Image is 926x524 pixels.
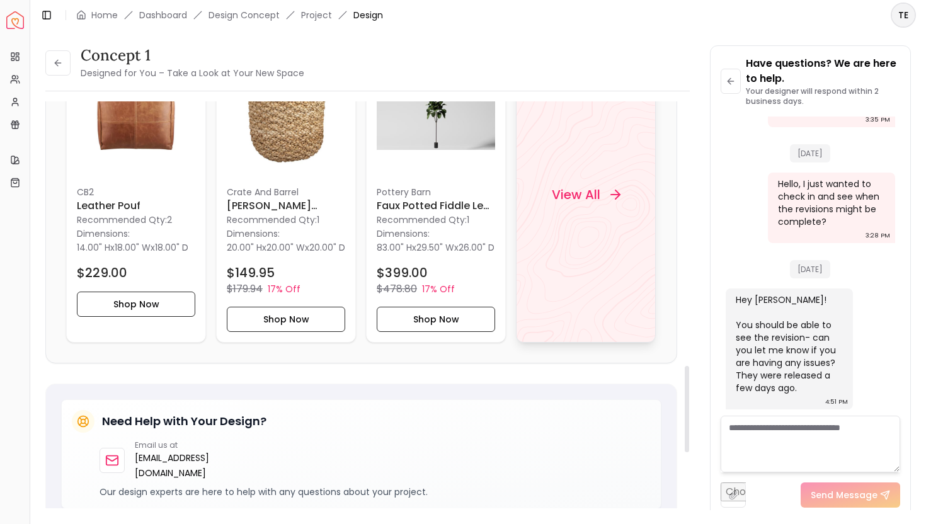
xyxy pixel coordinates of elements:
[866,229,890,242] div: 3:28 PM
[227,264,275,282] h4: $149.95
[377,307,495,332] button: Shop Now
[377,282,417,297] p: $478.80
[216,47,356,343] a: Emlyn Woven Baskets imageCrate And Barrel[PERSON_NAME] BasketsRecommended Qty:1Dimensions:20.00" ...
[77,57,195,176] img: Leather Pouf image
[81,45,304,65] h3: Concept 1
[115,241,151,254] span: 18.00" W
[516,47,656,343] a: View All
[746,86,900,106] p: Your designer will respond within 2 business days.
[227,282,263,297] p: $179.94
[77,241,188,254] p: x x
[91,9,118,21] a: Home
[377,241,494,254] p: x x
[227,57,345,176] img: Emlyn Woven Baskets image
[81,67,304,79] small: Designed for You – Take a Look at Your New Space
[377,241,412,254] span: 83.00" H
[227,226,280,241] p: Dimensions:
[377,198,495,214] h6: Faux Potted Fiddle Leaf Fig Trees
[353,9,383,21] span: Design
[227,186,345,198] p: Crate And Barrel
[309,241,345,254] span: 20.00" D
[891,3,916,28] button: TE
[377,214,495,226] p: Recommended Qty: 1
[366,47,506,343] a: Faux Potted Fiddle Leaf Fig Trees imagePottery BarnFaux Potted Fiddle Leaf Fig TreesRecommended Q...
[366,47,506,343] div: Faux Potted Fiddle Leaf Fig Trees
[422,283,455,295] p: 17% Off
[155,241,188,254] span: 18.00" D
[552,186,600,203] h4: View All
[866,113,890,126] div: 3:35 PM
[66,47,206,343] div: Leather Pouf
[102,413,266,430] h5: Need Help with Your Design?
[825,396,848,408] div: 4:51 PM
[377,264,428,282] h4: $399.00
[77,264,127,282] h4: $229.00
[76,9,383,21] nav: breadcrumb
[139,9,187,21] a: Dashboard
[227,241,345,254] p: x x
[135,450,222,481] a: [EMAIL_ADDRESS][DOMAIN_NAME]
[790,260,830,278] span: [DATE]
[77,226,130,241] p: Dimensions:
[268,283,300,295] p: 17% Off
[6,11,24,29] a: Spacejoy
[227,198,345,214] h6: [PERSON_NAME] Baskets
[377,226,430,241] p: Dimensions:
[227,241,262,254] span: 20.00" H
[790,144,830,162] span: [DATE]
[216,47,356,343] div: Emlyn Woven Baskets
[66,47,206,343] a: Leather Pouf imageCB2Leather PoufRecommended Qty:2Dimensions:14.00" Hx18.00" Wx18.00" D$229.00Sho...
[135,440,222,450] p: Email us at
[227,214,345,226] p: Recommended Qty: 1
[746,56,900,86] p: Have questions? We are here to help.
[6,11,24,29] img: Spacejoy Logo
[77,292,195,317] button: Shop Now
[100,486,651,498] p: Our design experts are here to help with any questions about your project.
[416,241,454,254] span: 29.50" W
[227,307,345,332] button: Shop Now
[77,198,195,214] h6: Leather Pouf
[301,9,332,21] a: Project
[736,293,840,394] div: Hey [PERSON_NAME]! You should be able to see the revision- can you let me know if you are having ...
[778,178,883,228] div: Hello, I just wanted to check in and see when the revisions might be complete?
[377,57,495,176] img: Faux Potted Fiddle Leaf Fig Trees image
[892,4,915,26] span: TE
[266,241,305,254] span: 20.00" W
[77,241,110,254] span: 14.00" H
[459,241,494,254] span: 26.00" D
[77,214,195,226] p: Recommended Qty: 2
[377,186,495,198] p: Pottery Barn
[209,9,280,21] li: Design Concept
[77,186,195,198] p: CB2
